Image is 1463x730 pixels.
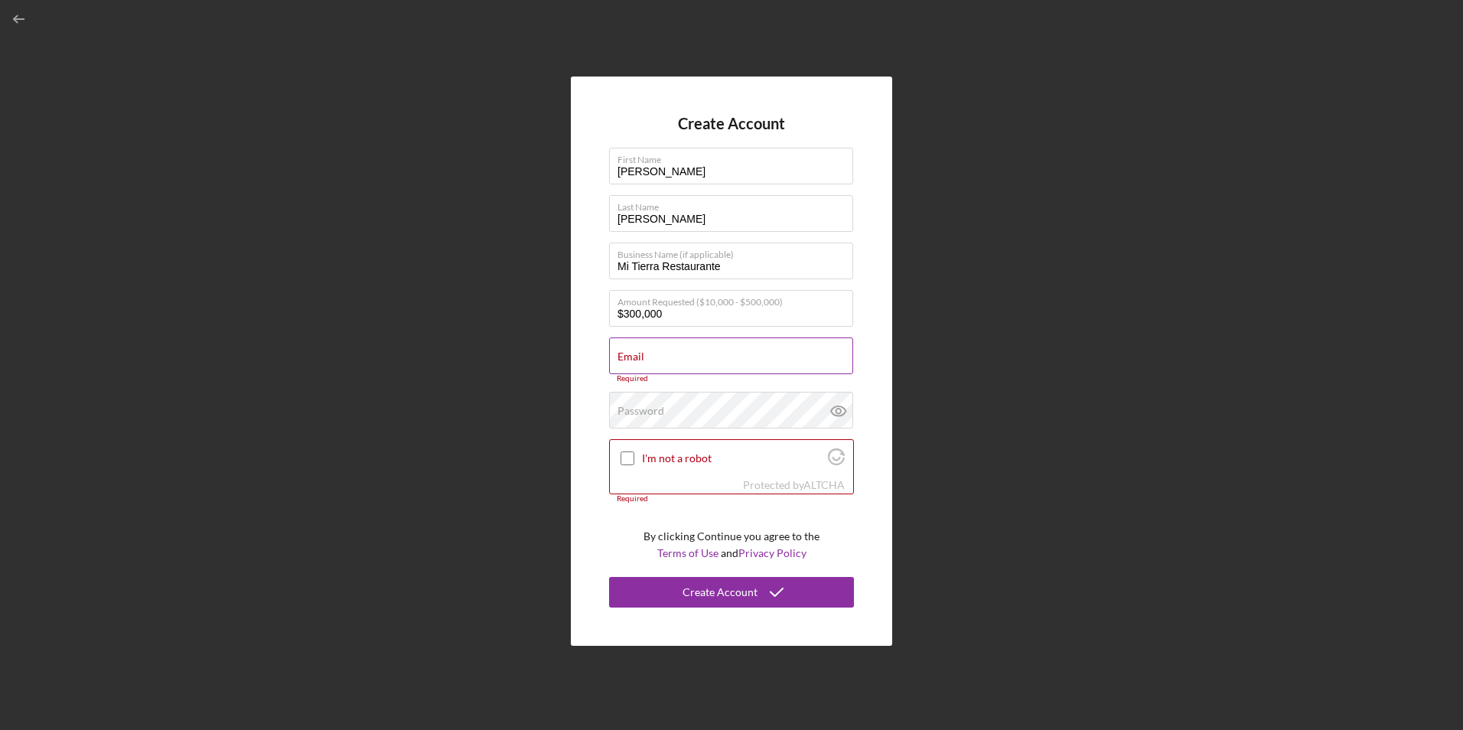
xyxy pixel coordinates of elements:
label: I'm not a robot [642,452,823,464]
label: First Name [617,148,853,165]
label: Last Name [617,196,853,213]
label: Password [617,405,664,417]
div: Create Account [683,577,758,608]
h4: Create Account [678,115,785,132]
a: Privacy Policy [738,546,806,559]
div: Protected by [743,479,845,491]
a: Visit Altcha.org [828,455,845,468]
p: By clicking Continue you agree to the and [644,528,819,562]
button: Create Account [609,577,854,608]
a: Visit Altcha.org [803,478,845,491]
label: Amount Requested ($10,000 - $500,000) [617,291,853,308]
label: Business Name (if applicable) [617,243,853,260]
label: Email [617,350,644,363]
div: Required [609,374,854,383]
div: Required [609,494,854,504]
a: Terms of Use [657,546,718,559]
